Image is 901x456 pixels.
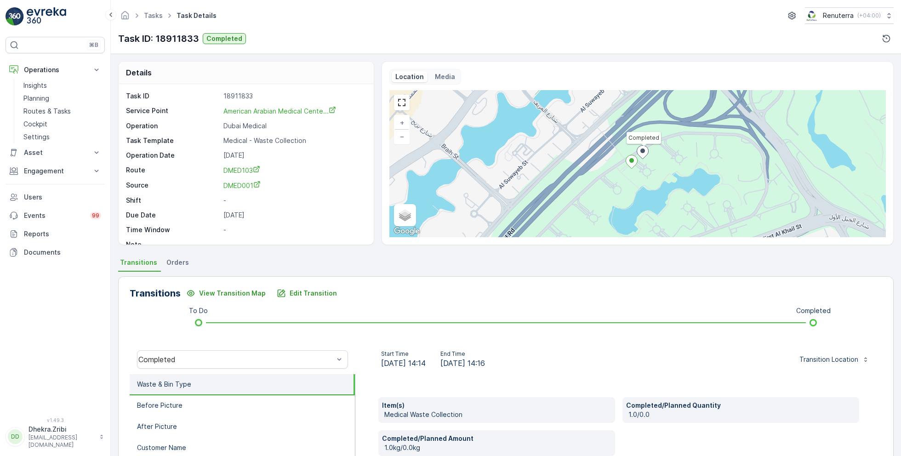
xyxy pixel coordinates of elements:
img: Screenshot_2024-07-26_at_13.33.01.png [805,11,819,21]
p: 99 [92,212,99,219]
p: Routes & Tasks [23,107,71,116]
p: Start Time [381,350,426,358]
p: Events [24,211,85,220]
p: ( +04:00 ) [857,12,881,19]
button: Operations [6,61,105,79]
img: Google [392,225,422,237]
p: Customer Name [137,443,186,452]
a: Tasks [144,11,163,19]
a: Open this area in Google Maps (opens a new window) [392,225,422,237]
a: Documents [6,243,105,262]
p: Service Point [126,106,220,116]
button: View Transition Map [181,286,271,301]
a: Settings [20,131,105,143]
p: Waste & Bin Type [137,380,191,389]
button: Transition Location [794,352,875,367]
p: Cockpit [23,120,47,129]
img: logo_light-DOdMpM7g.png [27,7,66,26]
p: Location [395,72,424,81]
p: Route [126,165,220,175]
p: Dhekra.Zribi [29,425,95,434]
p: After Picture [137,422,177,431]
button: Renuterra(+04:00) [805,7,894,24]
p: Task Template [126,136,220,145]
p: Task ID [126,91,220,101]
img: logo [6,7,24,26]
p: Settings [23,132,50,142]
p: To Do [189,306,208,315]
p: Users [24,193,101,202]
p: Task ID: 18911833 [118,32,199,46]
p: End Time [440,350,485,358]
p: Planning [23,94,49,103]
span: Orders [166,258,189,267]
p: Medical - Waste Collection [223,136,364,145]
a: Zoom Out [395,130,409,143]
p: Due Date [126,211,220,220]
a: Planning [20,92,105,105]
p: Asset [24,148,86,157]
p: [DATE] [223,211,364,220]
p: 18911833 [223,91,364,101]
button: Edit Transition [271,286,342,301]
a: Homepage [120,14,130,22]
span: v 1.49.3 [6,417,105,423]
a: Layers [395,205,415,225]
p: Edit Transition [290,289,337,298]
a: Zoom In [395,116,409,130]
p: [DATE] [223,151,364,160]
p: - [223,196,364,205]
p: Before Picture [137,401,182,410]
p: Renuterra [823,11,854,20]
p: View Transition Map [199,289,266,298]
span: Task Details [175,11,218,20]
span: DMED001 [223,182,261,189]
p: Details [126,67,152,78]
p: Shift [126,196,220,205]
p: 1.0kg/0.0kg [384,443,611,452]
p: ⌘B [89,41,98,49]
p: Transitions [130,286,181,300]
a: DMED001 [223,181,364,190]
p: Completed/Planned Amount [382,434,611,443]
button: Completed [203,33,246,44]
p: Time Window [126,225,220,234]
a: View Fullscreen [395,96,409,109]
a: Routes & Tasks [20,105,105,118]
span: − [400,132,405,140]
span: Transitions [120,258,157,267]
p: Item(s) [382,401,611,410]
a: American Arabian Medical Cente... [223,106,336,115]
p: Insights [23,81,47,90]
p: - [223,225,364,234]
p: Completed/Planned Quantity [626,401,855,410]
p: Dubai Medical [223,121,364,131]
a: Events99 [6,206,105,225]
a: Cockpit [20,118,105,131]
span: DMED103 [223,166,260,174]
span: American Arabian Medical Cente... [223,107,336,115]
a: Reports [6,225,105,243]
p: Note [126,240,220,249]
a: Users [6,188,105,206]
a: Insights [20,79,105,92]
a: DMED103 [223,165,364,175]
p: Reports [24,229,101,239]
p: Source [126,181,220,190]
p: Operation [126,121,220,131]
div: DD [8,429,23,444]
p: [EMAIL_ADDRESS][DOMAIN_NAME] [29,434,95,449]
p: Transition Location [799,355,858,364]
p: Media [435,72,455,81]
span: [DATE] 14:14 [381,358,426,369]
p: 1.0/0.0 [628,410,855,419]
button: Engagement [6,162,105,180]
p: Operations [24,65,86,74]
p: Medical Waste Collection [384,410,611,419]
button: Asset [6,143,105,162]
p: Operation Date [126,151,220,160]
p: Completed [796,306,831,315]
span: [DATE] 14:16 [440,358,485,369]
button: DDDhekra.Zribi[EMAIL_ADDRESS][DOMAIN_NAME] [6,425,105,449]
p: Documents [24,248,101,257]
